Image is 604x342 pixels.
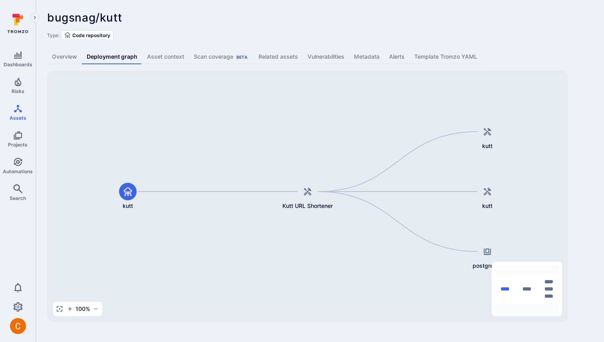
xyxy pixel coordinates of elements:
[482,202,493,210] span: kutt
[47,32,60,38] span: Type:
[47,49,593,64] div: Asset tabs
[10,318,26,334] img: ACg8ocJuq_DPPTkXyD9OlTnVLvDrpObecjcADscmEHLMiTyEnTELew=s96-c
[482,142,493,150] span: kutt
[384,49,409,64] a: Alerts
[32,14,38,21] i: Expand navigation menu
[349,49,384,64] a: Metadata
[75,305,90,313] span: 100 %
[303,49,349,64] a: Vulnerabilities
[30,13,40,22] button: Expand navigation menu
[235,54,249,60] div: Beta
[123,202,133,210] span: kutt
[12,88,24,94] span: Risks
[3,168,33,174] span: Automations
[194,53,249,61] div: Scan coverage
[47,11,122,24] span: bugsnag/kutt
[47,49,82,64] a: Overview
[473,262,503,270] span: postgres-0
[10,115,26,121] span: Assets
[72,32,110,38] span: Code repository
[10,318,26,334] div: Camilo Rivera
[4,61,32,67] span: Dashboards
[8,142,28,148] span: Projects
[142,49,189,64] a: Asset context
[254,49,303,64] a: Related assets
[282,202,333,210] span: Kutt URL Shortener
[10,195,26,201] span: Search
[82,49,142,64] a: Deployment graph
[409,49,482,64] a: Template Tromzo YAML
